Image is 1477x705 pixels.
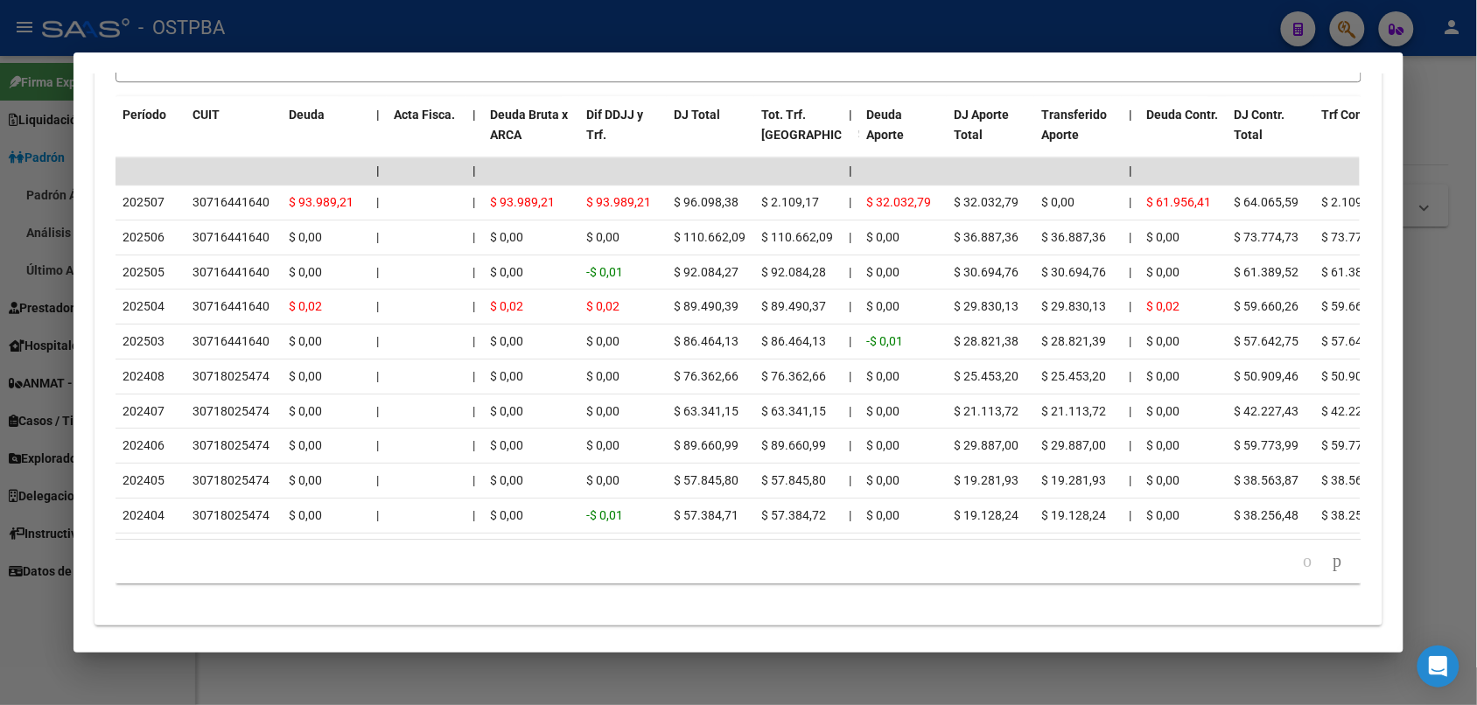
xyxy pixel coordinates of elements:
[1321,438,1386,452] span: $ 59.773,99
[586,195,651,209] span: $ 93.989,21
[472,438,475,452] span: |
[490,299,523,313] span: $ 0,02
[1321,265,1386,279] span: $ 61.389,52
[376,508,379,522] span: |
[192,297,269,317] div: 30716441640
[192,262,269,283] div: 30716441640
[954,334,1018,348] span: $ 28.821,38
[586,508,623,522] span: -$ 0,01
[1234,508,1298,522] span: $ 38.256,48
[954,369,1018,383] span: $ 25.453,20
[483,96,579,173] datatable-header-cell: Deuda Bruta x ARCA
[1041,195,1074,209] span: $ 0,00
[586,230,619,244] span: $ 0,00
[849,108,852,122] span: |
[192,436,269,456] div: 30718025474
[1129,164,1132,178] span: |
[122,508,164,522] span: 202404
[472,108,476,122] span: |
[842,96,859,173] datatable-header-cell: |
[674,508,738,522] span: $ 57.384,71
[859,96,947,173] datatable-header-cell: Deuda Aporte
[289,473,322,487] span: $ 0,00
[1129,108,1132,122] span: |
[122,473,164,487] span: 202405
[1129,404,1131,418] span: |
[192,366,269,387] div: 30718025474
[849,195,851,209] span: |
[376,299,379,313] span: |
[289,369,322,383] span: $ 0,00
[866,473,899,487] span: $ 0,00
[674,108,720,122] span: DJ Total
[1234,230,1298,244] span: $ 73.774,73
[761,230,833,244] span: $ 110.662,09
[1146,230,1179,244] span: $ 0,00
[1314,96,1402,173] datatable-header-cell: Trf Contr.
[490,334,523,348] span: $ 0,00
[1234,265,1298,279] span: $ 61.389,52
[761,404,826,418] span: $ 63.341,15
[1041,473,1106,487] span: $ 19.281,93
[849,438,851,452] span: |
[185,96,282,173] datatable-header-cell: CUIT
[1234,299,1298,313] span: $ 59.660,26
[490,230,523,244] span: $ 0,00
[1234,473,1298,487] span: $ 38.563,87
[289,438,322,452] span: $ 0,00
[376,404,379,418] span: |
[122,230,164,244] span: 202506
[1234,108,1284,142] span: DJ Contr. Total
[1321,299,1386,313] span: $ 59.660,24
[1041,438,1106,452] span: $ 29.887,00
[376,473,379,487] span: |
[289,265,322,279] span: $ 0,00
[954,108,1009,142] span: DJ Aporte Total
[579,96,667,173] datatable-header-cell: Dif DDJJ y Trf.
[1129,438,1131,452] span: |
[122,334,164,348] span: 202503
[866,230,899,244] span: $ 0,00
[761,508,826,522] span: $ 57.384,72
[490,438,523,452] span: $ 0,00
[1146,369,1179,383] span: $ 0,00
[289,195,353,209] span: $ 93.989,21
[674,473,738,487] span: $ 57.845,80
[490,108,568,142] span: Deuda Bruta x ARCA
[761,369,826,383] span: $ 76.362,66
[369,96,387,173] datatable-header-cell: |
[947,96,1034,173] datatable-header-cell: DJ Aporte Total
[761,108,880,142] span: Tot. Trf. [GEOGRAPHIC_DATA]
[849,299,851,313] span: |
[122,299,164,313] span: 202504
[472,299,475,313] span: |
[849,508,851,522] span: |
[674,369,738,383] span: $ 76.362,66
[586,404,619,418] span: $ 0,00
[122,195,164,209] span: 202507
[376,108,380,122] span: |
[866,404,899,418] span: $ 0,00
[586,473,619,487] span: $ 0,00
[192,227,269,248] div: 30716441640
[1321,369,1386,383] span: $ 50.909,46
[866,334,903,348] span: -$ 0,01
[954,508,1018,522] span: $ 19.128,24
[1129,508,1131,522] span: |
[289,230,322,244] span: $ 0,00
[1321,195,1379,209] span: $ 2.109,17
[490,508,523,522] span: $ 0,00
[192,192,269,213] div: 30716441640
[849,473,851,487] span: |
[122,265,164,279] span: 202505
[954,195,1018,209] span: $ 32.032,79
[122,438,164,452] span: 202406
[115,96,185,173] datatable-header-cell: Período
[586,438,619,452] span: $ 0,00
[1234,195,1298,209] span: $ 64.065,59
[849,334,851,348] span: |
[472,473,475,487] span: |
[761,473,826,487] span: $ 57.845,80
[1234,334,1298,348] span: $ 57.642,75
[490,369,523,383] span: $ 0,00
